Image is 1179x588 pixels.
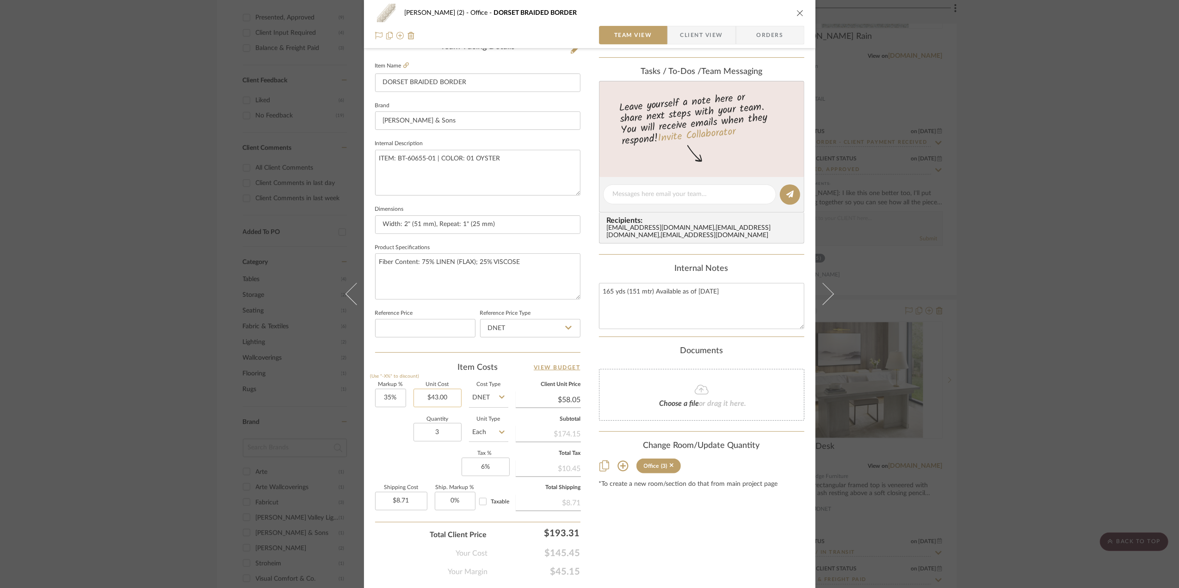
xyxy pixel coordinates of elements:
[516,494,581,510] div: $8.71
[599,481,804,488] div: *To create a new room/section do that from main project page
[494,10,577,16] span: DORSET BRAIDED BORDER
[480,311,531,316] label: Reference Price Type
[469,417,508,422] label: Unit Type
[599,441,804,451] div: Change Room/Update Quantity
[430,529,487,540] span: Total Client Price
[516,417,581,422] label: Subtotal
[644,463,659,469] div: Office
[488,548,580,559] span: $145.45
[492,524,584,542] div: $193.31
[456,548,488,559] span: Your Cost
[516,382,581,387] label: Client Unit Price
[405,10,471,16] span: [PERSON_NAME] (2)
[471,10,494,16] span: Office
[414,417,462,422] label: Quantity
[516,485,581,490] label: Total Shipping
[614,26,652,44] span: Team View
[375,141,423,146] label: Internal Description
[516,459,581,476] div: $10.45
[414,382,462,387] label: Unit Cost
[599,67,804,77] div: team Messaging
[796,9,804,17] button: close
[375,485,427,490] label: Shipping Cost
[375,62,409,70] label: Item Name
[491,499,510,504] span: Taxable
[469,382,508,387] label: Cost Type
[699,400,747,407] span: or drag it here.
[660,400,699,407] span: Choose a file
[462,451,508,456] label: Tax %
[599,264,804,274] div: Internal Notes
[375,207,404,212] label: Dimensions
[375,311,413,316] label: Reference Price
[661,463,667,469] div: (3)
[407,32,415,39] img: Remove from project
[657,123,736,147] a: Invite Collaborator
[598,87,805,149] div: Leave yourself a note here or share next steps with your team. You will receive emails when they ...
[607,225,800,239] div: [EMAIL_ADDRESS][DOMAIN_NAME] , [EMAIL_ADDRESS][DOMAIN_NAME] , [EMAIL_ADDRESS][DOMAIN_NAME]
[435,485,475,490] label: Ship. Markup %
[680,26,723,44] span: Client View
[747,26,794,44] span: Orders
[375,104,390,108] label: Brand
[375,245,430,250] label: Product Specifications
[375,362,580,373] div: Item Costs
[375,215,580,234] input: Enter the dimensions of this item
[488,566,580,577] span: $45.15
[375,73,580,92] input: Enter Item Name
[534,362,580,373] a: View Budget
[641,67,701,76] span: Tasks / To-Dos /
[516,451,581,456] label: Total Tax
[607,216,800,225] span: Recipients:
[375,4,397,22] img: 82e69288-71e6-402d-ab40-b72bf8c620b1_48x40.jpg
[599,346,804,356] div: Documents
[375,111,580,130] input: Enter Brand
[448,566,488,577] span: Your Margin
[375,382,406,387] label: Markup %
[516,425,581,441] div: $174.15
